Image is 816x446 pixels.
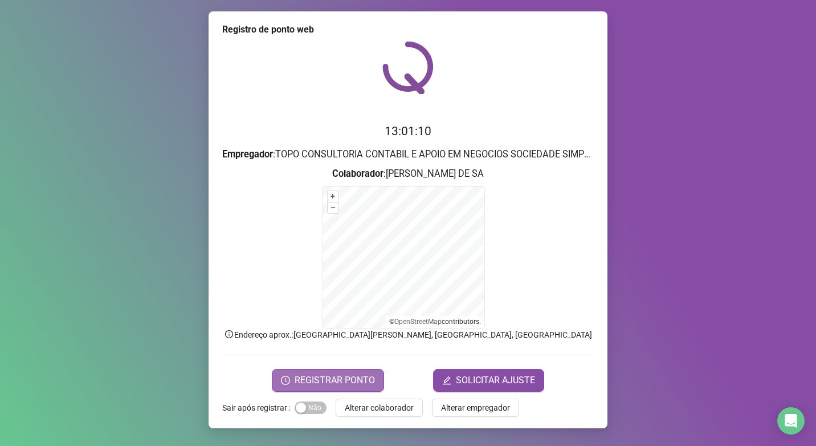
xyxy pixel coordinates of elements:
[222,23,594,37] div: Registro de ponto web
[295,374,375,387] span: REGISTRAR PONTO
[345,402,414,414] span: Alterar colaborador
[328,191,338,202] button: +
[456,374,535,387] span: SOLICITAR AJUSTE
[394,318,442,326] a: OpenStreetMap
[328,202,338,213] button: –
[281,376,290,385] span: clock-circle
[222,149,273,160] strong: Empregador
[389,318,481,326] li: © contributors.
[222,329,594,341] p: Endereço aprox. : [GEOGRAPHIC_DATA][PERSON_NAME], [GEOGRAPHIC_DATA], [GEOGRAPHIC_DATA]
[224,329,234,339] span: info-circle
[385,124,431,138] time: 13:01:10
[432,399,519,417] button: Alterar empregador
[272,369,384,392] button: REGISTRAR PONTO
[222,399,295,417] label: Sair após registrar
[336,399,423,417] button: Alterar colaborador
[777,407,805,435] div: Open Intercom Messenger
[222,147,594,162] h3: : TOPO CONSULTORIA CONTABIL E APOIO EM NEGOCIOS SOCIEDADE SIMPLES
[222,167,594,181] h3: : [PERSON_NAME] DE SA
[332,168,383,179] strong: Colaborador
[382,41,434,94] img: QRPoint
[442,376,451,385] span: edit
[441,402,510,414] span: Alterar empregador
[433,369,544,392] button: editSOLICITAR AJUSTE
